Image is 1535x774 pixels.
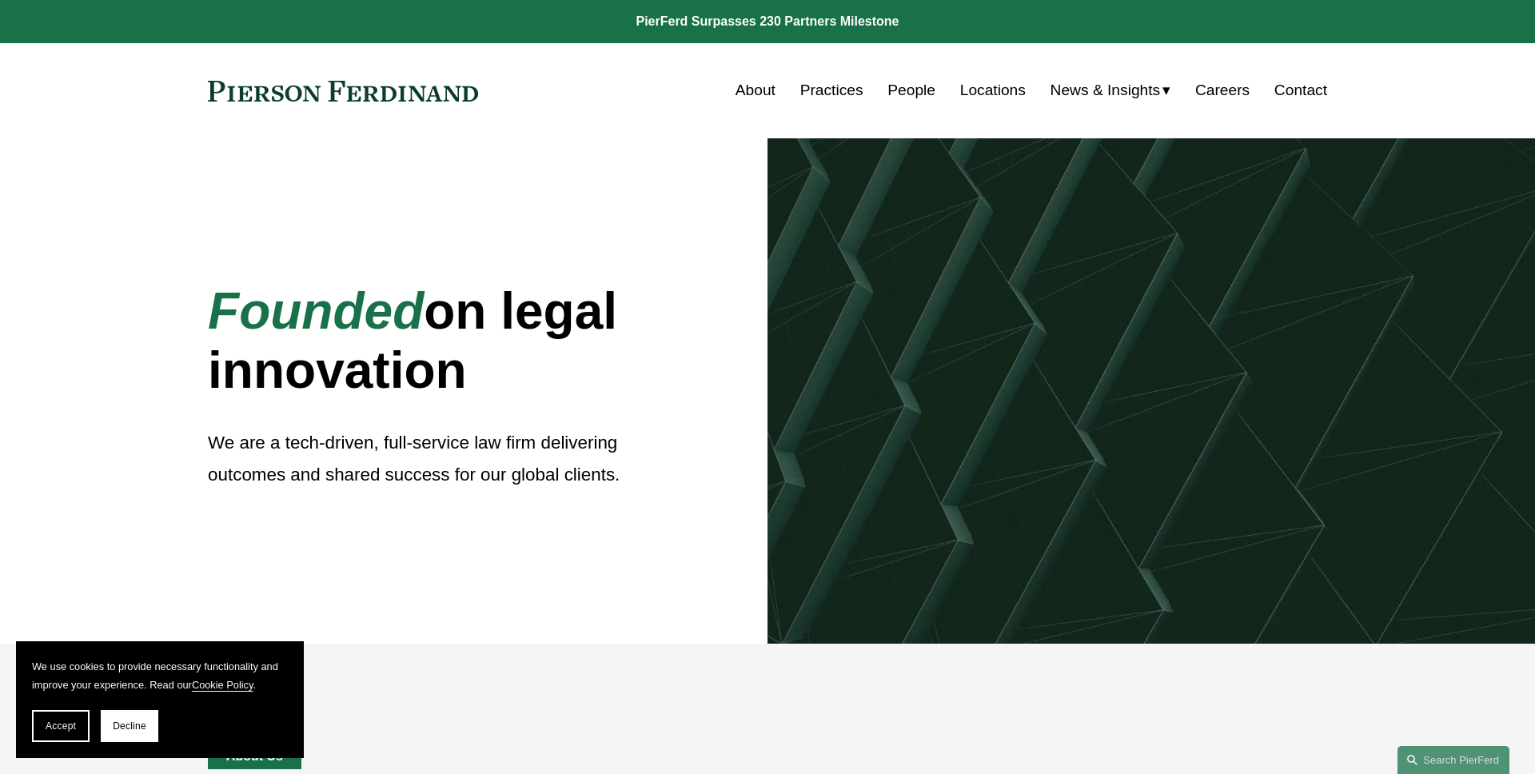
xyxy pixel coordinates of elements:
[208,427,674,492] p: We are a tech-driven, full-service law firm delivering outcomes and shared success for our global...
[113,720,146,732] span: Decline
[1051,77,1161,105] span: News & Insights
[208,282,674,399] h1: on legal innovation
[736,75,775,106] a: About
[1051,75,1171,106] a: folder dropdown
[960,75,1026,106] a: Locations
[101,710,158,742] button: Decline
[208,282,424,340] em: Founded
[1195,75,1250,106] a: Careers
[800,75,863,106] a: Practices
[32,710,90,742] button: Accept
[32,657,288,694] p: We use cookies to provide necessary functionality and improve your experience. Read our .
[887,75,935,106] a: People
[1274,75,1327,106] a: Contact
[1397,746,1509,774] a: Search this site
[46,720,76,732] span: Accept
[16,641,304,758] section: Cookie banner
[192,679,253,691] a: Cookie Policy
